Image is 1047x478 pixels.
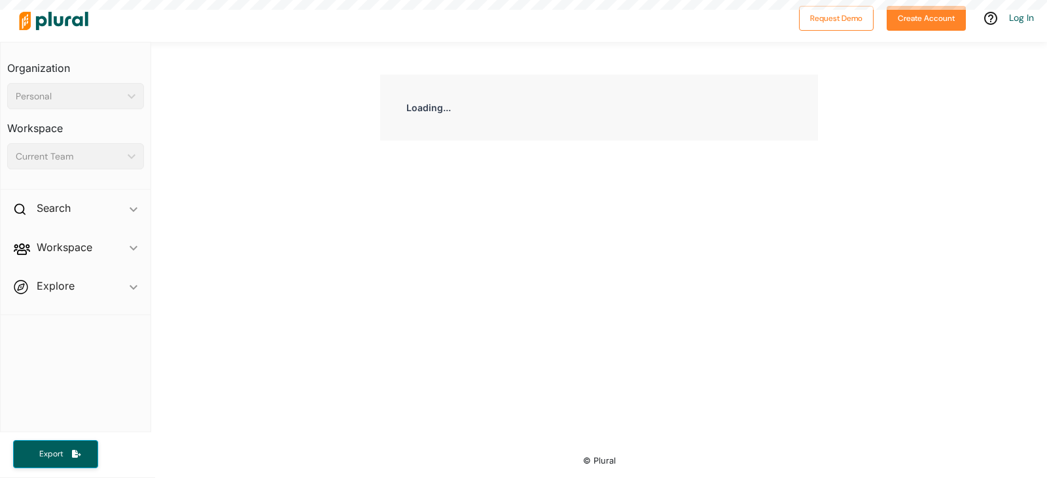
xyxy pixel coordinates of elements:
h3: Organization [7,49,144,78]
span: Export [30,449,72,460]
div: Loading... [380,75,818,141]
div: Current Team [16,150,122,163]
button: Request Demo [799,6,874,31]
button: Export [13,440,98,468]
h3: Workspace [7,109,144,138]
h2: Search [37,201,71,215]
a: Log In [1009,12,1034,24]
a: Create Account [887,10,966,24]
a: Request Demo [799,10,874,24]
div: Personal [16,90,122,103]
small: © Plural [583,456,616,466]
button: Create Account [887,6,966,31]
